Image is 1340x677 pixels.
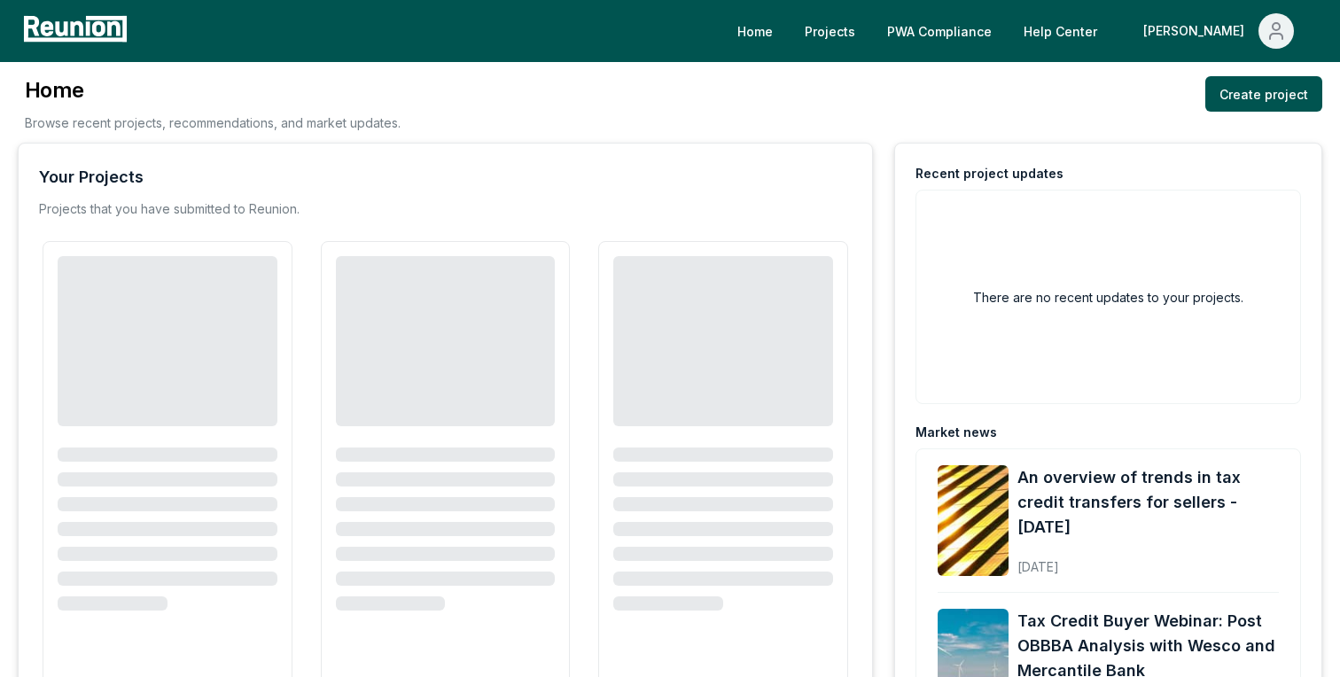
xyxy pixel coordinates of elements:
div: Recent project updates [915,165,1063,183]
h3: Home [25,76,401,105]
div: [PERSON_NAME] [1143,13,1251,49]
nav: Main [723,13,1322,49]
button: [PERSON_NAME] [1129,13,1308,49]
img: An overview of trends in tax credit transfers for sellers - September 2025 [938,465,1009,576]
a: Projects [791,13,869,49]
p: Browse recent projects, recommendations, and market updates. [25,113,401,132]
a: Help Center [1009,13,1111,49]
div: [DATE] [1017,545,1279,576]
div: Your Projects [39,165,144,190]
a: PWA Compliance [873,13,1006,49]
h2: There are no recent updates to your projects. [973,288,1243,307]
p: Projects that you have submitted to Reunion. [39,200,300,218]
a: An overview of trends in tax credit transfers for sellers - [DATE] [1017,465,1279,540]
a: Create project [1205,76,1322,112]
a: Home [723,13,787,49]
div: Market news [915,424,997,441]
